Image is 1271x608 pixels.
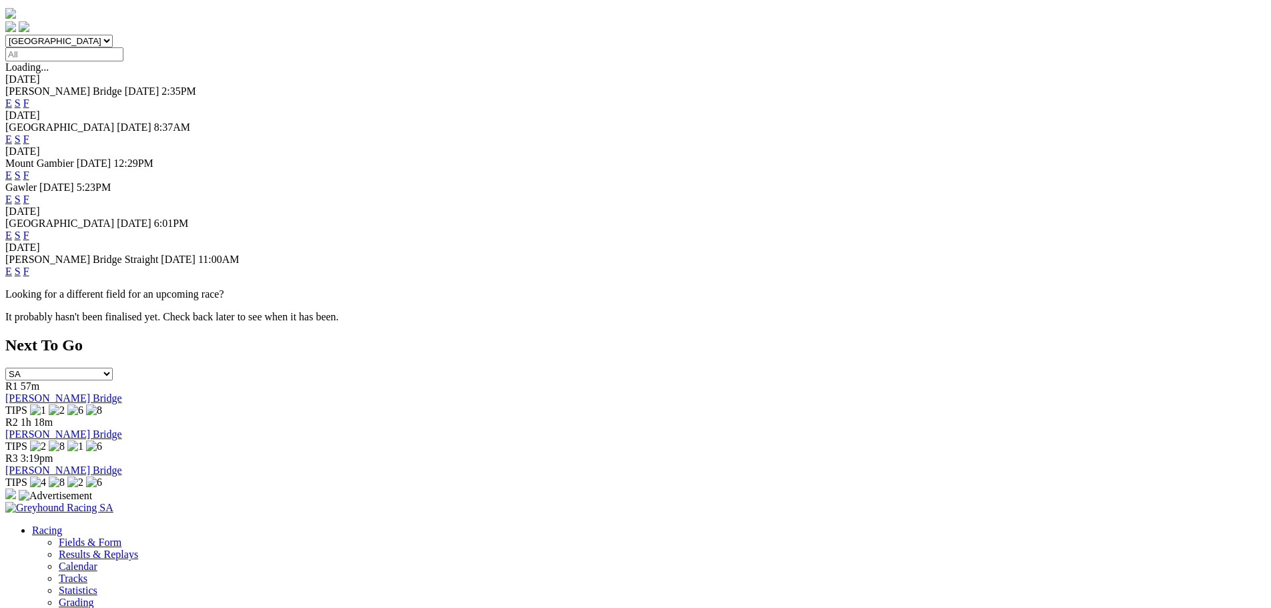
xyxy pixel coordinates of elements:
a: F [23,194,29,205]
a: Statistics [59,585,97,596]
a: Racing [32,525,62,536]
span: TIPS [5,404,27,416]
a: Results & Replays [59,549,138,560]
img: 2 [67,477,83,489]
a: E [5,230,12,241]
a: E [5,133,12,145]
span: [DATE] [117,121,151,133]
span: 57m [21,380,39,392]
span: [DATE] [125,85,159,97]
span: R1 [5,380,18,392]
a: S [15,194,21,205]
img: 4 [30,477,46,489]
a: Grading [59,597,93,608]
span: [PERSON_NAME] Bridge Straight [5,254,158,265]
span: [GEOGRAPHIC_DATA] [5,218,114,229]
span: 6:01PM [154,218,189,229]
img: 2 [49,404,65,416]
a: F [23,170,29,181]
span: Loading... [5,61,49,73]
img: 2 [30,440,46,452]
span: [PERSON_NAME] Bridge [5,85,122,97]
a: S [15,230,21,241]
span: R2 [5,416,18,428]
a: S [15,97,21,109]
a: F [23,266,29,277]
img: 15187_Greyhounds_GreysPlayCentral_Resize_SA_WebsiteBanner_300x115_2025.jpg [5,489,16,499]
a: F [23,97,29,109]
img: 1 [67,440,83,452]
span: TIPS [5,477,27,488]
img: Greyhound Racing SA [5,502,113,514]
img: 6 [86,477,102,489]
partial: It probably hasn't been finalised yet. Check back later to see when it has been. [5,311,339,322]
span: [DATE] [77,158,111,169]
div: [DATE] [5,73,1266,85]
img: logo-grsa-white.png [5,8,16,19]
span: 5:23PM [77,182,111,193]
a: S [15,266,21,277]
span: 3:19pm [21,452,53,464]
span: 8:37AM [154,121,190,133]
img: 8 [49,440,65,452]
img: Advertisement [19,490,92,502]
a: E [5,194,12,205]
span: Gawler [5,182,37,193]
a: Calendar [59,561,97,572]
h2: Next To Go [5,336,1266,354]
div: [DATE] [5,145,1266,158]
span: [DATE] [117,218,151,229]
div: [DATE] [5,206,1266,218]
a: E [5,97,12,109]
a: Fields & Form [59,537,121,548]
p: Looking for a different field for an upcoming race? [5,288,1266,300]
a: S [15,133,21,145]
span: [DATE] [161,254,195,265]
a: F [23,230,29,241]
span: 1h 18m [21,416,53,428]
input: Select date [5,47,123,61]
span: [DATE] [39,182,74,193]
a: Tracks [59,573,87,584]
a: [PERSON_NAME] Bridge [5,392,122,404]
a: [PERSON_NAME] Bridge [5,428,122,440]
a: F [23,133,29,145]
span: 11:00AM [198,254,240,265]
span: 12:29PM [113,158,153,169]
span: R3 [5,452,18,464]
a: S [15,170,21,181]
div: [DATE] [5,242,1266,254]
a: E [5,266,12,277]
div: [DATE] [5,109,1266,121]
img: 1 [30,404,46,416]
img: 6 [86,440,102,452]
img: 8 [49,477,65,489]
img: facebook.svg [5,21,16,32]
span: 2:35PM [161,85,196,97]
img: 6 [67,404,83,416]
a: E [5,170,12,181]
span: TIPS [5,440,27,452]
span: Mount Gambier [5,158,74,169]
img: twitter.svg [19,21,29,32]
img: 8 [86,404,102,416]
span: [GEOGRAPHIC_DATA] [5,121,114,133]
a: [PERSON_NAME] Bridge [5,465,122,476]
